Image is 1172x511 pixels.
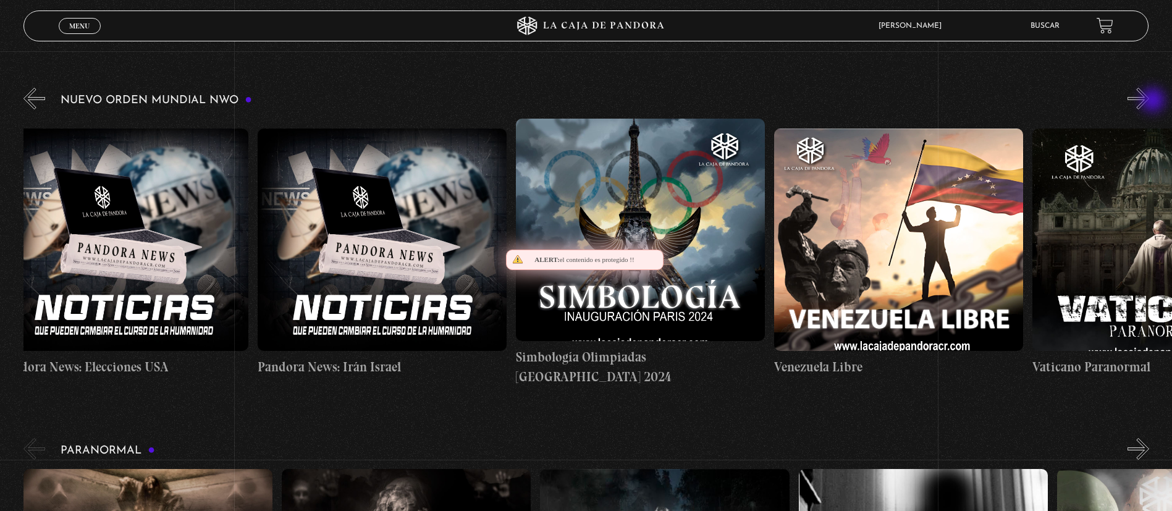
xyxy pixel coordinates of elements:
[258,119,507,386] a: Pandora News: Irán Israel
[1128,88,1149,109] button: Next
[69,22,90,30] span: Menu
[1128,438,1149,460] button: Next
[1031,22,1060,30] a: Buscar
[61,95,252,106] h3: Nuevo Orden Mundial NWO
[534,256,559,263] span: Alert:
[516,347,765,386] h4: Simbología Olimpiadas [GEOGRAPHIC_DATA] 2024
[65,32,95,41] span: Cerrar
[774,119,1023,386] a: Venezuela Libre
[506,250,664,270] div: el contenido es protegido !!
[258,357,507,377] h4: Pandora News: Irán Israel
[61,445,155,457] h3: Paranormal
[23,88,45,109] button: Previous
[23,438,45,460] button: Previous
[872,22,954,30] span: [PERSON_NAME]
[1097,17,1113,34] a: View your shopping cart
[516,119,765,386] a: Simbología Olimpiadas [GEOGRAPHIC_DATA] 2024
[774,357,1023,377] h4: Venezuela Libre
